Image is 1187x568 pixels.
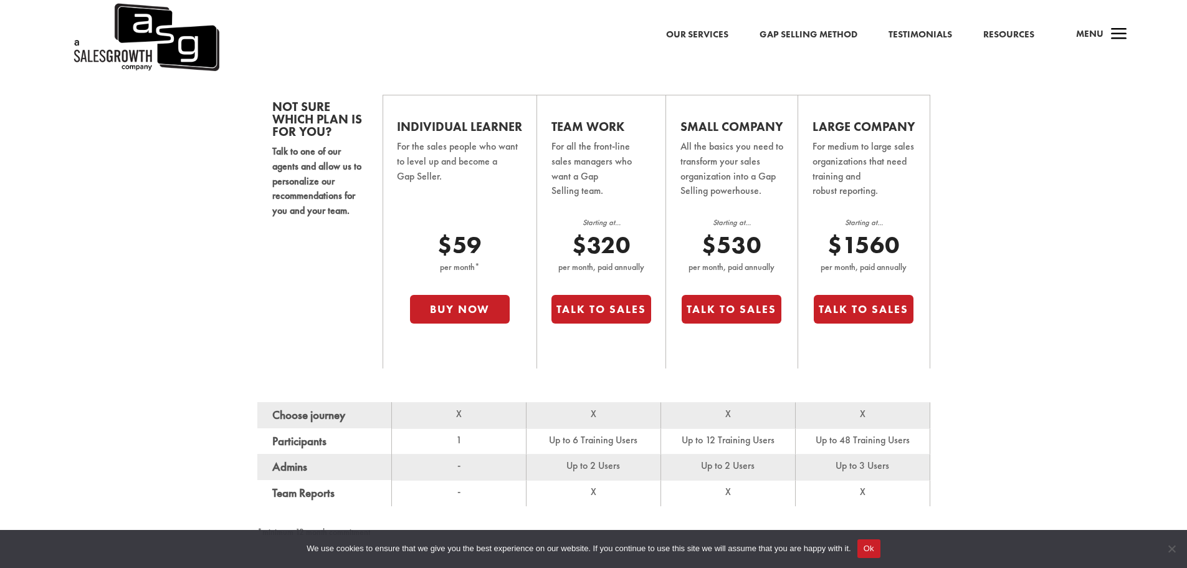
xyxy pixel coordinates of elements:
td: Up to 2 Users [527,454,661,480]
a: Gap Selling Method [760,27,857,43]
td: Up to 12 Training Users [661,428,796,455]
h2: Individual Learner [397,120,522,139]
p: per month, paid annually [551,260,651,275]
h2: Not sure which plan is for you? [272,100,368,144]
td: Up to 3 Users [796,454,930,480]
p: $320 [551,231,651,260]
th: Choose journey [257,402,392,428]
h2: Small Company [680,120,783,139]
a: Resources [983,27,1034,43]
span: a [1107,22,1132,47]
td: Up to 6 Training Users [527,428,661,455]
p: For medium to large sales organizations that need training and robust reporting. [813,139,915,216]
span: X [591,407,596,420]
h2: Large Company [813,120,915,139]
a: Our Services [666,27,728,43]
p: For all the front-line sales managers who want a Gap Selling team. [551,139,651,216]
p: *minimum 12 month commitment [257,525,930,540]
td: - [392,454,527,480]
h2: Team Work [551,120,651,139]
span: X [860,407,865,420]
p: $530 [682,231,781,260]
p: per month* [410,260,510,275]
p: For the sales people who want to level up and become a Gap Seller. [397,139,522,201]
td: Up to 2 Users [661,454,796,480]
p: All the basics you need to transform your sales organization into a Gap Selling powerhouse. [680,139,783,216]
span: X [725,407,731,420]
p: per month, paid annually [814,260,913,275]
span: We use cookies to ensure that we give you the best experience on our website. If you continue to ... [307,542,851,555]
button: Buy Now [410,295,510,324]
p: $59 [410,231,510,260]
button: Ok [857,539,880,558]
p: Starting at... [814,216,913,231]
p: Starting at... [551,216,651,231]
td: Up to 48 Training Users [796,428,930,455]
th: Team Reports [257,480,392,506]
span: Menu [1076,27,1104,40]
th: Admins [257,454,392,480]
span: X [725,485,731,498]
p: Talk to one of our agents and allow us to personalize our recommendations for you and your team. [272,144,368,218]
span: X [591,485,596,498]
p: per month, paid annually [682,260,781,275]
td: 1 [392,428,527,455]
td: - [392,480,527,506]
th: Participants [257,428,392,455]
p: $1560 [814,231,913,260]
span: X [456,407,462,420]
span: No [1165,542,1178,555]
p: Starting at... [682,216,781,231]
button: Talk to Sales [551,295,651,324]
span: X [860,485,865,498]
a: Testimonials [889,27,952,43]
button: Talk to Sales [682,295,781,324]
button: Talk to Sales [814,295,913,324]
